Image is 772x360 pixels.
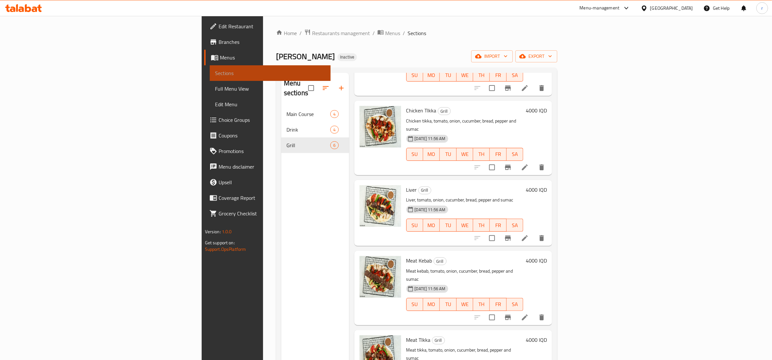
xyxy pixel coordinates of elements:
span: [DATE] 11:56 AM [412,207,448,213]
span: Grill [419,186,431,194]
span: [PERSON_NAME] [276,49,335,64]
span: WE [459,149,471,159]
span: SA [509,221,521,230]
button: Branch-specific-item [500,230,516,246]
img: Liver [360,185,401,227]
button: import [471,50,513,62]
button: WE [457,69,473,82]
button: TH [473,148,490,161]
button: SA [507,298,523,311]
a: Full Menu View [210,81,331,96]
span: import [476,52,508,60]
div: Main Course4 [281,106,349,122]
div: Grill [434,257,447,265]
span: 4 [331,111,338,117]
span: Upsell [219,178,325,186]
button: Branch-specific-item [500,160,516,175]
a: Grocery Checklist [204,206,331,221]
a: Sections [210,65,331,81]
a: Edit Restaurant [204,19,331,34]
h6: 4000 IQD [526,106,547,115]
span: SU [409,71,421,80]
button: WE [457,148,473,161]
button: MO [423,219,440,232]
span: Select to update [485,161,499,174]
button: SA [507,69,523,82]
span: Inactive [337,54,357,60]
img: Chicken TIkka [360,106,401,148]
span: Menus [220,54,325,61]
nav: Menu sections [281,104,349,156]
span: Get support on: [205,238,235,247]
span: TH [476,149,487,159]
span: Main Course [286,110,330,118]
p: Chicken tikka, tomato, onion, cucumber, bread, pepper and sumac [406,117,524,133]
span: Select to update [485,231,499,245]
span: Grill [438,108,450,115]
span: Meat TIkka [406,335,431,345]
span: 6 [331,142,338,148]
span: Branches [219,38,325,46]
span: MO [426,149,437,159]
span: TU [442,71,454,80]
span: Grocery Checklist [219,210,325,217]
button: SU [406,219,423,232]
span: SU [409,300,421,309]
span: FR [492,300,504,309]
div: Grill [432,337,445,344]
a: Menu disclaimer [204,159,331,174]
span: TU [442,300,454,309]
div: Grill [286,141,330,149]
button: SA [507,219,523,232]
button: delete [534,230,550,246]
span: Edit Menu [215,100,325,108]
span: Restaurants management [312,29,370,37]
span: [DATE] 11:56 AM [412,286,448,292]
div: Drink4 [281,122,349,137]
span: Coupons [219,132,325,139]
button: delete [534,310,550,325]
div: items [330,110,338,118]
img: Meat Kebab [360,256,401,298]
span: Select all sections [304,81,318,95]
a: Promotions [204,143,331,159]
span: Select to update [485,81,499,95]
span: MO [426,221,437,230]
span: TU [442,221,454,230]
span: WE [459,300,471,309]
button: WE [457,298,473,311]
h6: 4000 IQD [526,256,547,265]
nav: breadcrumb [276,29,557,37]
a: Menus [377,29,400,37]
span: SU [409,149,421,159]
div: Inactive [337,53,357,61]
span: FR [492,149,504,159]
button: Branch-specific-item [500,80,516,96]
button: TU [440,148,456,161]
div: Menu-management [580,4,620,12]
span: WE [459,221,471,230]
span: SU [409,221,421,230]
span: FR [492,71,504,80]
span: MO [426,71,437,80]
button: SU [406,69,423,82]
a: Edit menu item [521,234,529,242]
span: Menu disclaimer [219,163,325,171]
a: Menus [204,50,331,65]
span: Grill [432,337,445,344]
a: Coupons [204,128,331,143]
span: TU [442,149,454,159]
span: Coverage Report [219,194,325,202]
button: TH [473,69,490,82]
button: export [515,50,557,62]
span: Promotions [219,147,325,155]
button: MO [423,69,440,82]
button: SA [507,148,523,161]
span: 4 [331,127,338,133]
div: [GEOGRAPHIC_DATA] [650,5,693,12]
span: Drink [286,126,330,134]
button: Branch-specific-item [500,310,516,325]
span: Chicken TIkka [406,106,437,115]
